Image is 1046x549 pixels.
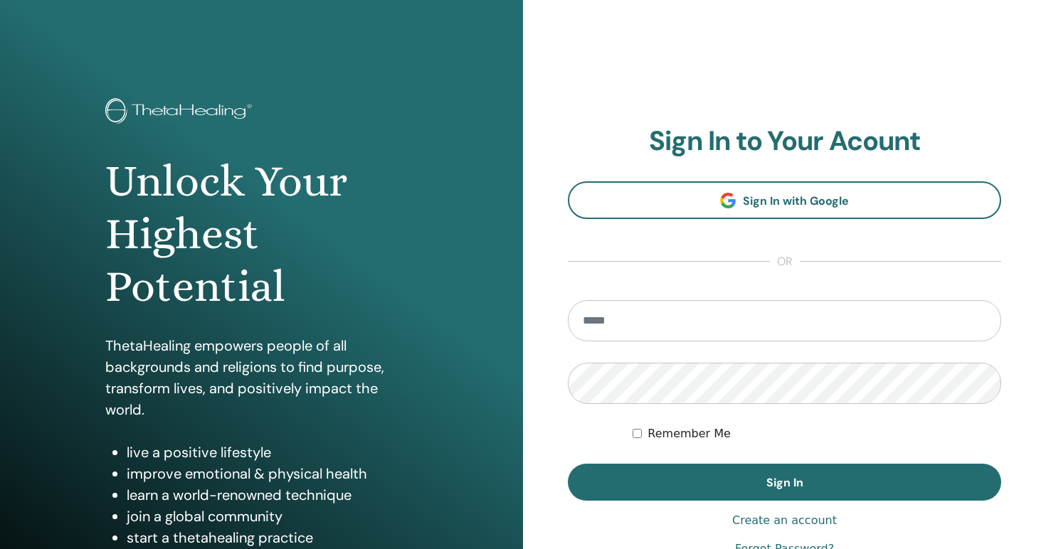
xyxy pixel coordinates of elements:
[743,193,849,208] span: Sign In with Google
[633,425,1001,442] div: Keep me authenticated indefinitely or until I manually logout
[766,475,803,490] span: Sign In
[127,442,418,463] li: live a positive lifestyle
[127,506,418,527] li: join a global community
[105,335,418,420] p: ThetaHealing empowers people of all backgrounds and religions to find purpose, transform lives, a...
[770,253,800,270] span: or
[568,125,1001,158] h2: Sign In to Your Acount
[127,527,418,548] li: start a thetahealing practice
[127,484,418,506] li: learn a world-renowned technique
[127,463,418,484] li: improve emotional & physical health
[105,155,418,314] h1: Unlock Your Highest Potential
[648,425,731,442] label: Remember Me
[568,181,1001,219] a: Sign In with Google
[732,512,837,529] a: Create an account
[568,464,1001,501] button: Sign In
